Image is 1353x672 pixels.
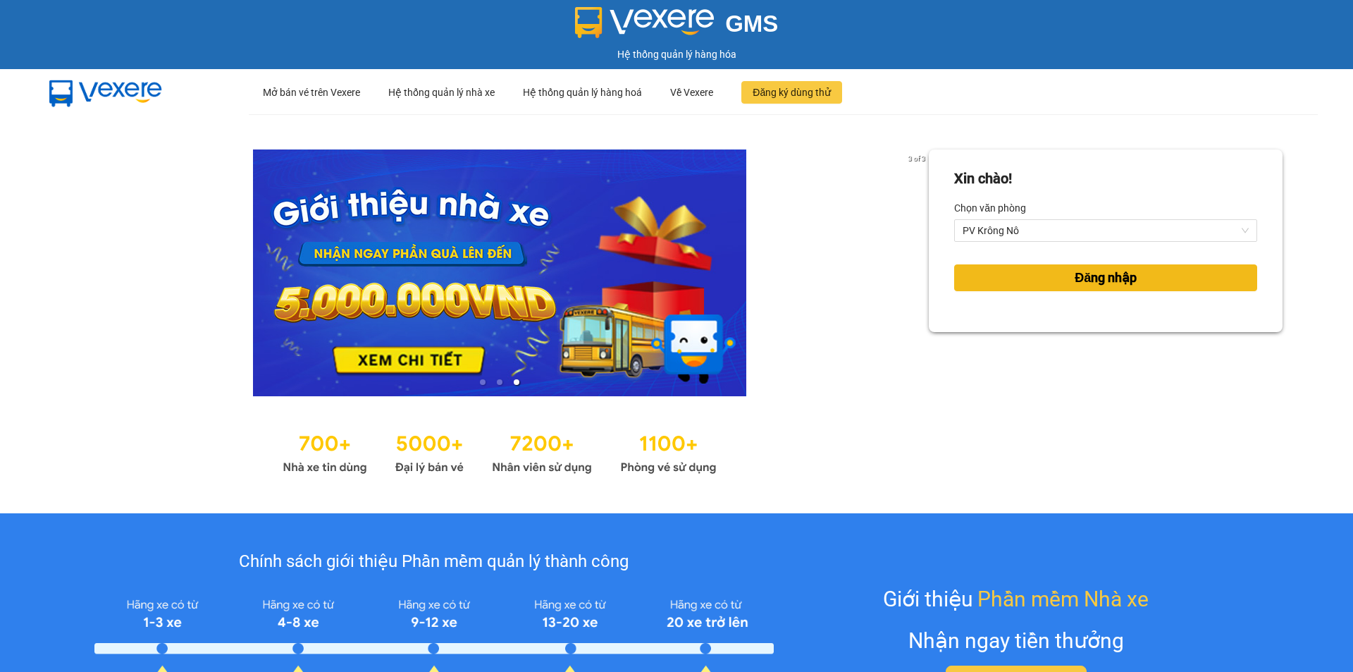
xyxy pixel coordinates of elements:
button: next slide / item [909,149,929,396]
span: Đăng nhập [1075,268,1137,288]
div: Nhận ngay tiền thưởng [908,624,1124,657]
div: Hệ thống quản lý hàng hóa [4,47,1349,62]
li: slide item 1 [480,379,486,385]
div: Hệ thống quản lý hàng hoá [523,70,642,115]
img: mbUUG5Q.png [35,69,176,116]
div: Chính sách giới thiệu Phần mềm quản lý thành công [94,549,773,575]
img: Statistics.png [283,424,717,478]
span: Phần mềm Nhà xe [977,582,1149,616]
label: Chọn văn phòng [954,197,1026,219]
div: Mở bán vé trên Vexere [263,70,360,115]
p: 3 of 3 [904,149,929,168]
li: slide item 3 [514,379,519,385]
span: GMS [725,11,778,37]
div: Hệ thống quản lý nhà xe [388,70,495,115]
div: Xin chào! [954,168,1012,190]
div: Về Vexere [670,70,713,115]
div: Giới thiệu [883,582,1149,616]
img: logo 2 [575,7,715,38]
span: Đăng ký dùng thử [753,85,831,100]
button: Đăng nhập [954,264,1257,291]
span: PV Krông Nô [963,220,1249,241]
button: Đăng ký dùng thử [741,81,842,104]
a: GMS [575,21,779,32]
li: slide item 2 [497,379,502,385]
button: previous slide / item [70,149,90,396]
